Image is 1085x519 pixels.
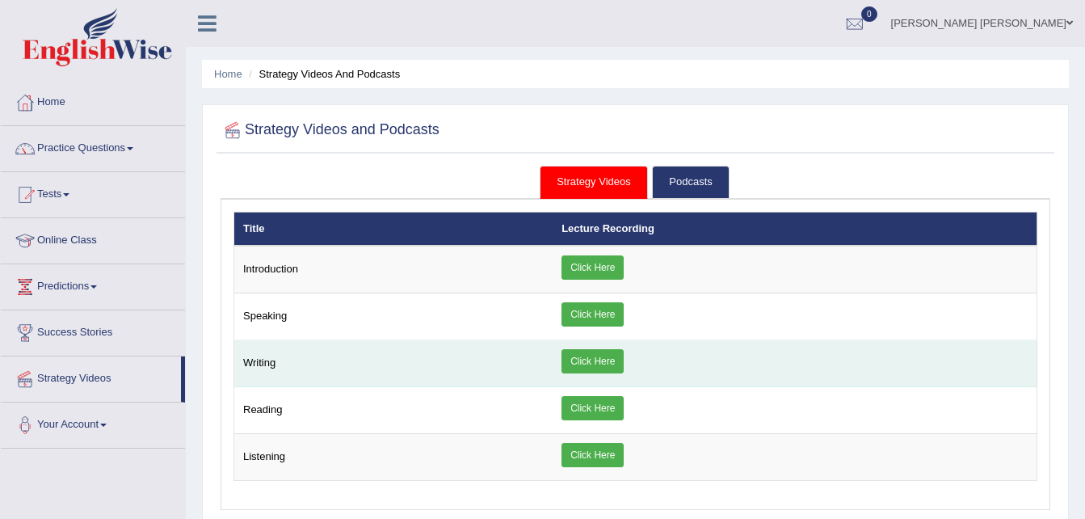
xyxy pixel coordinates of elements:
[540,166,648,199] a: Strategy Videos
[561,443,624,467] a: Click Here
[1,218,185,259] a: Online Class
[561,396,624,420] a: Click Here
[234,246,553,293] td: Introduction
[245,66,400,82] li: Strategy Videos and Podcasts
[1,264,185,305] a: Predictions
[214,68,242,80] a: Home
[1,310,185,351] a: Success Stories
[1,80,185,120] a: Home
[561,255,624,280] a: Click Here
[652,166,729,199] a: Podcasts
[1,403,185,443] a: Your Account
[861,6,877,22] span: 0
[553,212,1037,246] th: Lecture Recording
[234,434,553,481] td: Listening
[1,357,181,397] a: Strategy Videos
[234,340,553,387] td: Writing
[234,212,553,246] th: Title
[234,293,553,340] td: Speaking
[1,172,185,213] a: Tests
[221,118,439,142] h2: Strategy Videos and Podcasts
[234,387,553,434] td: Reading
[561,349,624,373] a: Click Here
[1,126,185,167] a: Practice Questions
[561,302,624,327] a: Click Here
